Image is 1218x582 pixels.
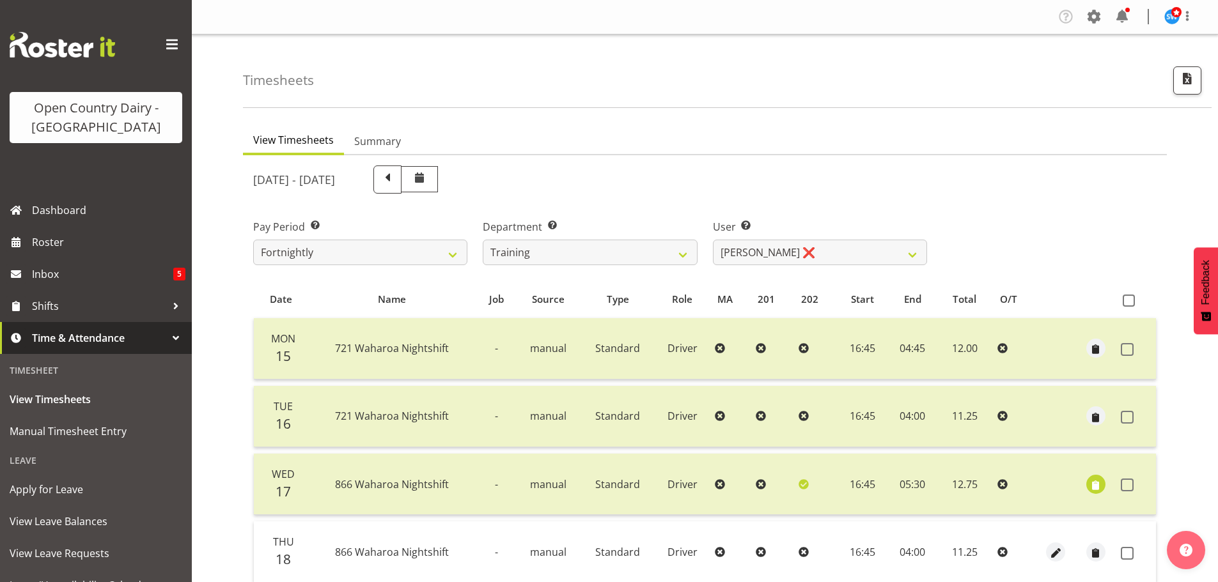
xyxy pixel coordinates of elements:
button: Feedback - Show survey [1194,247,1218,334]
td: 04:00 [888,386,937,447]
span: Total [953,292,976,307]
span: Manual Timesheet Entry [10,422,182,441]
span: 721 Waharoa Nightshift [335,409,449,423]
td: Standard [581,318,655,379]
span: Driver [668,409,698,423]
span: Driver [668,341,698,355]
td: Standard [581,454,655,515]
span: Start [851,292,874,307]
td: 16:45 [837,386,888,447]
span: End [904,292,921,307]
span: 5 [173,268,185,280]
a: Manual Timesheet Entry [3,415,189,447]
td: 16:45 [837,318,888,379]
span: - [495,545,498,559]
td: 12.75 [937,454,992,515]
span: - [495,341,498,355]
label: User [713,219,927,234]
span: 721 Waharoa Nightshift [335,341,449,355]
img: Rosterit website logo [10,32,115,57]
button: Export CSV [1173,66,1201,95]
span: Driver [668,545,698,559]
span: 202 [801,292,818,307]
span: Roster [32,233,185,252]
a: View Timesheets [3,383,189,415]
span: View Leave Requests [10,544,182,563]
span: View Timesheets [253,132,334,148]
img: help-xxl-2.png [1180,544,1192,556]
span: 15 [276,347,291,365]
span: manual [530,409,566,423]
span: View Timesheets [10,390,182,409]
span: Summary [354,134,401,149]
h5: [DATE] - [DATE] [253,172,335,187]
span: Feedback [1200,260,1212,305]
td: 04:45 [888,318,937,379]
span: Time & Attendance [32,328,166,348]
span: manual [530,545,566,559]
td: 12.00 [937,318,992,379]
a: Apply for Leave [3,473,189,505]
span: 17 [276,482,291,500]
td: 05:30 [888,454,937,515]
span: Inbox [32,264,173,284]
span: Mon [271,332,295,346]
span: MA [717,292,733,307]
span: Role [672,292,692,307]
img: steve-webb7510.jpg [1164,9,1180,24]
span: O/T [1000,292,1017,307]
span: - [495,409,498,423]
span: Source [532,292,565,307]
td: Standard [581,386,655,447]
label: Department [483,219,697,234]
span: Shifts [32,296,166,316]
span: manual [530,477,566,491]
span: Name [378,292,406,307]
span: Date [270,292,292,307]
span: Dashboard [32,201,185,220]
span: Thu [273,535,294,549]
td: 11.25 [937,386,992,447]
div: Open Country Dairy - [GEOGRAPHIC_DATA] [22,98,169,137]
span: 866 Waharoa Nightshift [335,477,449,491]
span: Apply for Leave [10,480,182,499]
span: 201 [758,292,775,307]
span: - [495,477,498,491]
div: Leave [3,447,189,473]
span: 18 [276,550,291,568]
span: Wed [272,467,295,481]
a: View Leave Balances [3,505,189,537]
label: Pay Period [253,219,467,234]
td: 16:45 [837,454,888,515]
span: View Leave Balances [10,512,182,531]
div: Timesheet [3,357,189,383]
span: Job [489,292,504,307]
h4: Timesheets [243,73,314,88]
span: 16 [276,415,291,433]
span: Driver [668,477,698,491]
span: Tue [274,399,293,413]
span: manual [530,341,566,355]
a: View Leave Requests [3,537,189,569]
span: Type [607,292,629,307]
span: 866 Waharoa Nightshift [335,545,449,559]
